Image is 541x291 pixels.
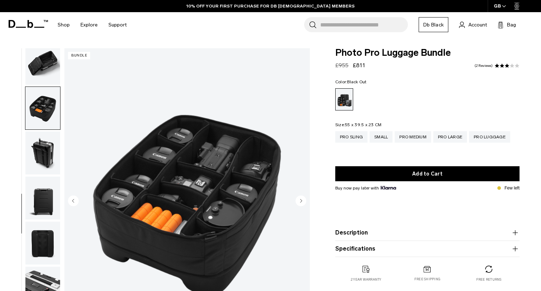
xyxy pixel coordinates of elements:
[68,195,79,207] button: Previous slide
[58,12,70,38] a: Shop
[419,17,448,32] a: Db Black
[335,62,349,69] s: £955
[81,12,98,38] a: Explore
[25,221,60,265] button: Photo Pro Luggage Bundle Black Out
[414,277,440,282] p: Free shipping
[468,21,487,29] span: Account
[476,277,502,282] p: Free returns
[25,132,60,174] img: Photo Pro Luggage Bundle Black Out
[25,87,60,130] img: Photo Pro Luggage Bundle Black Out
[395,131,431,143] a: Pro Medium
[186,3,355,9] a: 10% OFF YOUR FIRST PURCHASE FOR DB [DEMOGRAPHIC_DATA] MEMBERS
[52,12,132,38] nav: Main Navigation
[433,131,467,143] a: Pro Large
[68,52,90,59] p: Bundle
[370,131,393,143] a: Small
[459,20,487,29] a: Account
[505,185,520,191] p: Few left
[25,41,60,85] button: Photo Pro Luggage Bundle Black Out
[474,64,493,68] a: 2 reviews
[108,12,127,38] a: Support
[347,79,366,84] span: Black Out
[335,166,520,181] button: Add to Cart
[296,195,306,207] button: Next slide
[381,186,396,189] img: {"height" => 20, "alt" => "Klarna"}
[335,123,382,127] legend: Size:
[353,62,365,69] span: £811
[335,131,367,143] a: Pro Sling
[335,48,520,58] span: Photo Pro Luggage Bundle
[25,222,60,265] img: Photo Pro Luggage Bundle Black Out
[507,21,516,29] span: Bag
[25,177,60,220] img: Photo Pro Luggage Bundle Black Out
[351,277,381,282] p: 2 year warranty
[469,131,510,143] a: Pro Luggage
[25,176,60,220] button: Photo Pro Luggage Bundle Black Out
[498,20,516,29] button: Bag
[335,80,367,84] legend: Color:
[25,131,60,175] button: Photo Pro Luggage Bundle Black Out
[335,245,520,253] button: Specifications
[345,122,381,127] span: 55 x 39.5 x 23 CM
[25,42,60,85] img: Photo Pro Luggage Bundle Black Out
[335,185,396,191] span: Buy now pay later with
[335,88,353,110] a: Black Out
[335,228,520,237] button: Description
